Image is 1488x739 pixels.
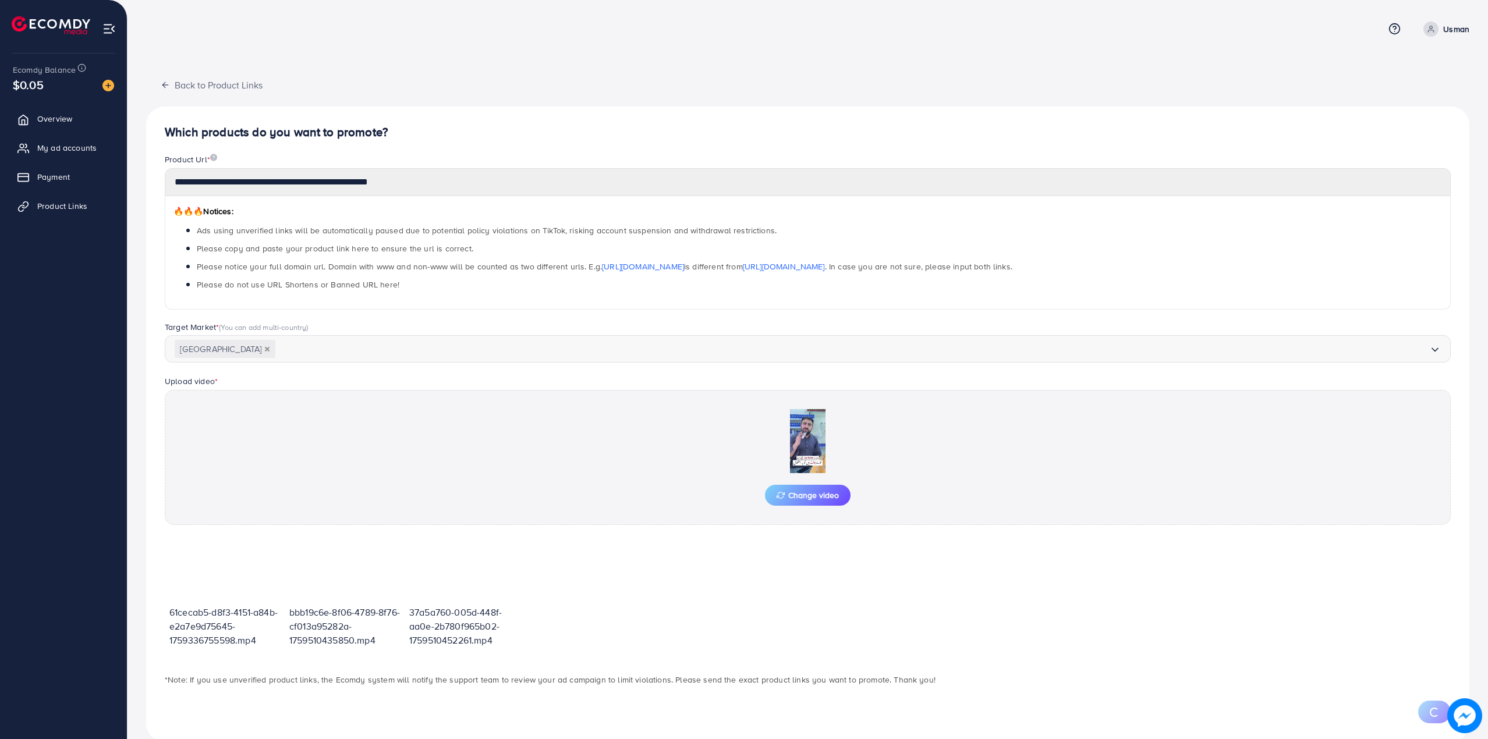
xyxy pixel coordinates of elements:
[165,321,309,333] label: Target Market
[165,335,1451,363] div: Search for option
[12,16,90,34] img: logo
[9,165,118,189] a: Payment
[173,205,203,217] span: 🔥🔥🔥
[765,485,851,506] button: Change video
[37,200,87,212] span: Product Links
[37,171,70,183] span: Payment
[37,142,97,154] span: My ad accounts
[37,113,72,125] span: Overview
[169,605,280,647] p: 61cecab5-d8f3-4151-a84b-e2a7e9d75645-1759336755598.mp4
[289,605,400,647] p: bbb19c6e-8f06-4789-8f76-cf013a95282a-1759510435850.mp4
[1419,22,1469,37] a: Usman
[102,80,114,91] img: image
[777,491,839,499] span: Change video
[197,225,777,236] span: Ads using unverified links will be automatically paused due to potential policy violations on Tik...
[12,74,45,95] span: $0.05
[1448,699,1481,732] img: image
[165,375,218,387] label: Upload video
[13,64,76,76] span: Ecomdy Balance
[264,346,270,352] button: Deselect Pakistan
[602,261,684,272] a: [URL][DOMAIN_NAME]
[743,261,825,272] a: [URL][DOMAIN_NAME]
[165,673,1451,687] p: *Note: If you use unverified product links, the Ecomdy system will notify the support team to rev...
[173,205,233,217] span: Notices:
[210,154,217,161] img: image
[409,605,520,647] p: 37a5a760-005d-448f-aa0e-2b780f965b02-1759510452261.mp4
[146,72,277,97] button: Back to Product Links
[102,22,116,35] img: menu
[9,107,118,130] a: Overview
[197,243,473,254] span: Please copy and paste your product link here to ensure the url is correct.
[197,261,1012,272] span: Please notice your full domain url. Domain with www and non-www will be counted as two different ...
[165,154,217,165] label: Product Url
[750,409,866,473] img: Preview Image
[175,340,275,358] span: [GEOGRAPHIC_DATA]
[197,279,399,290] span: Please do not use URL Shortens or Banned URL here!
[1443,22,1469,36] p: Usman
[9,136,118,159] a: My ad accounts
[9,194,118,218] a: Product Links
[219,322,308,332] span: (You can add multi-country)
[165,125,1451,140] h4: Which products do you want to promote?
[275,340,1429,358] input: Search for option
